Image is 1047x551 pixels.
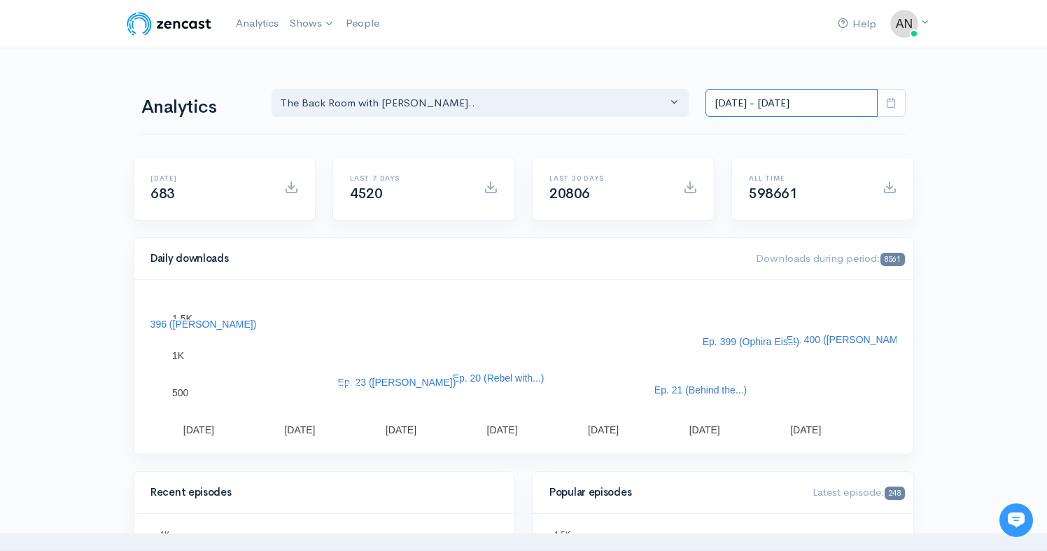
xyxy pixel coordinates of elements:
h6: Last 7 days [350,174,467,182]
text: Ep. 396 ([PERSON_NAME]) [133,319,257,330]
span: 8561 [880,253,905,266]
h4: Daily downloads [150,253,739,265]
a: Help [832,9,882,39]
text: [DATE] [386,424,416,435]
h6: Last 30 days [549,174,666,182]
text: [DATE] [588,424,619,435]
svg: A chart. [150,297,897,437]
input: Search articles [41,263,250,291]
a: People [340,8,385,39]
h4: Popular episodes [549,487,796,498]
a: Analytics [230,8,284,39]
span: New conversation [90,194,168,205]
text: 1.5K [172,313,192,324]
text: Ep. 399 (Ophira Eis...) [703,336,800,347]
text: [DATE] [487,424,518,435]
iframe: gist-messenger-bubble-iframe [999,503,1033,537]
h1: Analytics [141,97,255,118]
span: 598661 [749,185,798,202]
text: [DATE] [689,424,720,435]
input: analytics date range selector [705,89,878,118]
text: 500 [172,387,189,398]
text: Ep. 400 ([PERSON_NAME]...) [787,334,918,345]
text: 1K [172,350,185,361]
span: 248 [885,487,905,500]
text: Ep. 21 (Behind the...) [654,384,747,396]
h4: Recent episodes [150,487,489,498]
h6: [DATE] [150,174,267,182]
text: [DATE] [284,424,315,435]
span: 20806 [549,185,590,202]
span: 4520 [350,185,382,202]
text: Ep. 23 ([PERSON_NAME]) [338,377,456,388]
img: ... [890,10,918,38]
text: [PERSON_NAME] [306,365,386,377]
button: New conversation [22,186,258,214]
text: 1K [160,530,170,538]
text: [DATE] [183,424,214,435]
span: 683 [150,185,175,202]
p: Find an answer quickly [19,240,261,257]
h2: Just let us know if you need anything and we'll be happy to help! 🙂 [21,93,259,160]
text: Ep. [339,336,353,347]
h6: All time [749,174,866,182]
button: The Back Room with Andy O... [272,89,689,118]
span: Latest episode: [813,485,905,498]
text: Ep. 20 (Rebel with...) [453,372,544,384]
text: [DATE] [790,424,821,435]
h1: Hi 👋 [21,68,259,90]
img: ZenCast Logo [125,10,213,38]
text: .) [546,401,552,412]
a: Shows [284,8,340,39]
div: The Back Room with [PERSON_NAME].. [281,95,667,111]
text: 1.5K [554,530,570,538]
span: Downloads during period: [756,251,905,265]
text: Ep. [541,342,556,354]
text: ..) [342,395,351,406]
text: [PERSON_NAME] [508,372,589,383]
